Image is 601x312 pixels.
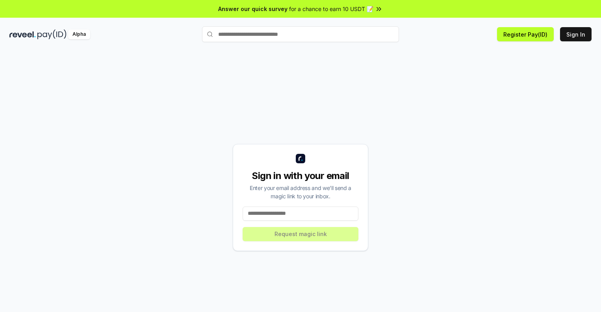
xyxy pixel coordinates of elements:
span: Answer our quick survey [218,5,288,13]
img: logo_small [296,154,305,163]
div: Enter your email address and we’ll send a magic link to your inbox. [243,184,358,200]
img: reveel_dark [9,30,36,39]
button: Register Pay(ID) [497,27,554,41]
button: Sign In [560,27,592,41]
span: for a chance to earn 10 USDT 📝 [289,5,373,13]
div: Sign in with your email [243,170,358,182]
div: Alpha [68,30,90,39]
img: pay_id [37,30,67,39]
